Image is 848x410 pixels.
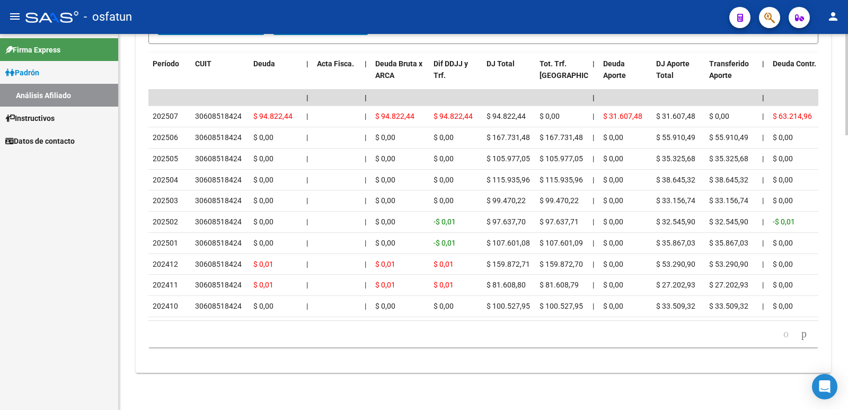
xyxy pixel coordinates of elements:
span: Deuda [253,59,275,68]
datatable-header-cell: | [758,53,768,99]
span: | [762,93,764,102]
span: $ 0,00 [375,176,395,184]
span: DJ Total [487,59,515,68]
span: Tot. Trf. [GEOGRAPHIC_DATA] [540,59,612,80]
span: | [306,196,308,205]
span: 202410 [153,302,178,310]
span: $ 33.509,32 [656,302,695,310]
span: $ 55.910,49 [656,133,695,142]
span: | [762,59,764,68]
span: | [762,154,764,163]
span: 202507 [153,112,178,120]
span: $ 0,01 [375,281,395,289]
span: $ 0,00 [253,196,273,205]
span: $ 35.867,03 [709,239,748,247]
span: $ 38.645,32 [656,176,695,184]
div: 30608518424 [195,132,242,144]
span: $ 94.822,44 [253,112,293,120]
span: 202504 [153,176,178,184]
span: | [762,281,764,289]
span: | [306,59,308,68]
span: $ 38.645,32 [709,176,748,184]
span: 202502 [153,217,178,226]
span: -$ 0,01 [773,217,795,226]
datatable-header-cell: DJ Total [482,53,535,99]
span: CUIT [195,59,211,68]
span: $ 0,00 [709,112,729,120]
datatable-header-cell: Deuda Bruta x ARCA [371,53,429,99]
span: | [365,59,367,68]
span: $ 0,00 [603,196,623,205]
span: $ 0,00 [603,239,623,247]
span: | [306,302,308,310]
span: $ 107.601,09 [540,239,583,247]
span: $ 0,00 [603,217,623,226]
span: $ 0,00 [603,154,623,163]
span: $ 0,00 [375,196,395,205]
span: $ 33.156,74 [656,196,695,205]
a: go to previous page [779,328,793,340]
datatable-header-cell: CUIT [191,53,249,99]
span: $ 105.977,05 [487,154,530,163]
span: $ 0,00 [603,302,623,310]
span: 202505 [153,154,178,163]
span: | [593,59,595,68]
span: $ 0,00 [603,260,623,268]
datatable-header-cell: | [360,53,371,99]
span: | [593,133,594,142]
span: | [593,154,594,163]
span: Deuda Aporte [603,59,626,80]
div: 30608518424 [195,279,242,291]
span: | [762,217,764,226]
span: | [593,239,594,247]
datatable-header-cell: | [588,53,599,99]
span: | [306,281,308,289]
span: | [306,217,308,226]
span: | [593,93,595,102]
span: Datos de contacto [5,135,75,147]
span: $ 0,00 [375,133,395,142]
span: $ 107.601,08 [487,239,530,247]
span: $ 0,00 [773,260,793,268]
span: $ 97.637,71 [540,217,579,226]
datatable-header-cell: | [302,53,313,99]
span: | [306,260,308,268]
div: Open Intercom Messenger [812,374,837,399]
span: Padrón [5,67,39,78]
span: $ 53.290,90 [709,260,748,268]
span: Período [153,59,179,68]
span: DJ Aporte Total [656,59,690,80]
span: | [762,112,764,120]
datatable-header-cell: Deuda [249,53,302,99]
span: | [593,302,594,310]
span: | [365,239,366,247]
span: $ 0,00 [773,133,793,142]
span: 202503 [153,196,178,205]
span: $ 99.470,22 [540,196,579,205]
span: | [365,302,366,310]
span: $ 0,00 [253,302,273,310]
datatable-header-cell: Tot. Trf. Bruto [535,53,588,99]
span: | [306,176,308,184]
span: $ 0,00 [540,112,560,120]
div: 30608518424 [195,174,242,186]
span: $ 94.822,44 [487,112,526,120]
span: $ 27.202,93 [709,281,748,289]
span: $ 0,01 [434,260,454,268]
span: | [365,154,366,163]
span: Firma Express [5,44,60,56]
span: $ 0,00 [773,176,793,184]
span: - osfatun [84,5,132,29]
span: $ 81.608,80 [487,281,526,289]
span: | [306,154,308,163]
span: $ 0,00 [603,176,623,184]
span: | [306,239,308,247]
span: 202412 [153,260,178,268]
span: | [365,196,366,205]
span: | [762,196,764,205]
span: $ 105.977,05 [540,154,583,163]
div: 30608518424 [195,110,242,123]
span: Dif DDJJ y Trf. [434,59,468,80]
span: $ 33.156,74 [709,196,748,205]
span: -$ 0,01 [434,217,456,226]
